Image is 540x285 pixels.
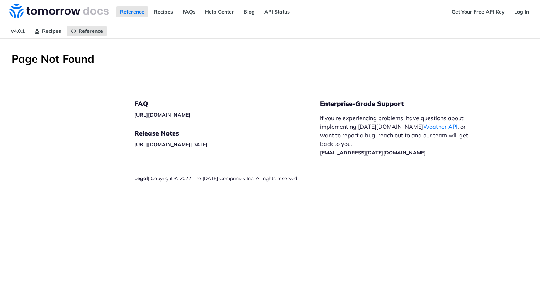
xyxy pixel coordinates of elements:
[9,4,109,18] img: Tomorrow.io Weather API Docs
[7,26,29,36] span: v4.0.1
[201,6,238,17] a: Help Center
[179,6,199,17] a: FAQs
[134,100,320,108] h5: FAQ
[67,26,107,36] a: Reference
[11,52,529,65] h1: Page Not Found
[240,6,259,17] a: Blog
[260,6,294,17] a: API Status
[134,112,190,118] a: [URL][DOMAIN_NAME]
[320,100,487,108] h5: Enterprise-Grade Support
[134,175,320,182] div: | Copyright © 2022 The [DATE] Companies Inc. All rights reserved
[79,28,103,34] span: Reference
[116,6,148,17] a: Reference
[134,175,148,182] a: Legal
[42,28,61,34] span: Recipes
[510,6,533,17] a: Log In
[30,26,65,36] a: Recipes
[423,123,457,130] a: Weather API
[320,149,426,156] a: [EMAIL_ADDRESS][DATE][DOMAIN_NAME]
[320,114,476,157] p: If you’re experiencing problems, have questions about implementing [DATE][DOMAIN_NAME] , or want ...
[448,6,509,17] a: Get Your Free API Key
[134,129,320,138] h5: Release Notes
[150,6,177,17] a: Recipes
[134,141,207,148] a: [URL][DOMAIN_NAME][DATE]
